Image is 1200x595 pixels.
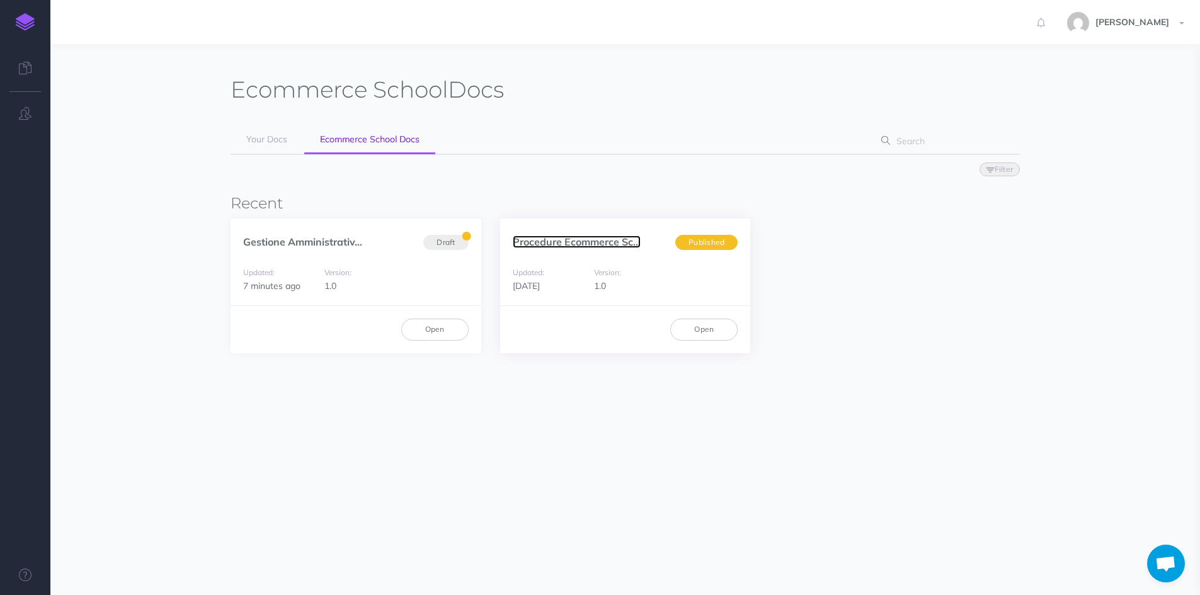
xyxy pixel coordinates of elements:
[231,76,504,104] h1: Docs
[1089,16,1175,28] span: [PERSON_NAME]
[670,319,738,340] a: Open
[594,268,621,277] small: Version:
[320,133,420,145] span: Ecommerce School Docs
[513,235,641,248] a: Procedure Ecommerce Sc...
[231,126,303,154] a: Your Docs
[246,133,287,145] span: Your Docs
[401,319,469,340] a: Open
[304,126,435,154] a: Ecommerce School Docs
[243,268,275,277] small: Updated:
[1147,545,1185,582] a: Aprire la chat
[324,280,336,292] span: 1.0
[513,268,544,277] small: Updated:
[324,268,351,277] small: Version:
[980,162,1020,176] button: Filter
[243,235,362,248] a: Gestione Amministrativ...
[594,280,606,292] span: 1.0
[513,280,540,292] span: [DATE]
[16,13,35,31] img: logo-mark.svg
[243,280,300,292] span: 7 minutes ago
[231,195,1020,212] h3: Recent
[231,76,448,103] span: Ecommerce School
[893,130,1000,152] input: Search
[1067,12,1089,34] img: 773ddf364f97774a49de44848d81cdba.jpg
